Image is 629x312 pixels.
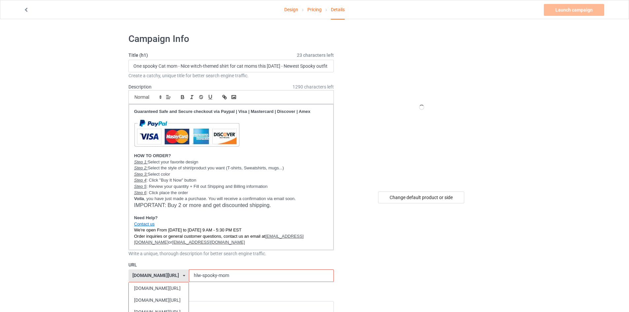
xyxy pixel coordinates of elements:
div: Write a unique, thorough description for better search engine traffic. [128,250,334,257]
p: : Click place the order [134,190,328,196]
u: Step 5 [134,184,147,189]
span: 23 characters left [297,52,334,58]
label: URL [128,261,334,268]
div: Change default product or side [378,191,464,203]
div: [DOMAIN_NAME][URL] [132,273,179,278]
span: We're open From [DATE] to [DATE] 9 AM - 5:30 PM EST [134,227,241,232]
p: or [134,233,328,246]
p: Select the style of shirt/product you want (T-shirts, Sweatshirts, mugs...) [134,165,328,171]
span: 1290 characters left [293,84,334,90]
strong: Voila [134,196,144,201]
label: Description [128,84,152,89]
div: Create a catchy, unique title for better search engine traffic. [128,72,334,79]
label: Storefront [128,293,334,300]
a: Design [284,0,298,19]
span: IMPORTANT: Buy 2 or more and get discounted shipping. [134,202,271,208]
u: [EMAIL_ADDRESS][DOMAIN_NAME] [172,240,245,245]
p: : Click "Buy It Now" button [134,177,328,184]
u: Step 3: [134,172,148,177]
p: Select color [134,171,328,178]
h1: Campaign Info [128,33,334,45]
u: Step 6 [134,190,147,195]
a: Contact us [134,222,155,226]
div: Details [331,0,345,19]
strong: HOW TO ORDER? [134,153,171,158]
p: Select your favorite design [134,159,328,165]
u: Step 2: [134,165,148,170]
u: Step 4 [134,178,147,183]
p: , you have just made a purchase. You will receive a confirmation via email soon. [134,196,328,202]
a: Pricing [307,0,322,19]
span: Order inquiries or general customer questions, contact us an email at [134,234,265,239]
div: URL already in use [128,282,334,289]
div: [DOMAIN_NAME][URL] [129,282,189,294]
strong: Guaranteed Safe and Secure checkout via Paypal | Visa | Mastercard | Discover | Amex [134,109,310,114]
img: AM_mc_vs_dc_ae.jpg [134,115,239,151]
p: : Review your quantity + Fill out Shipping and Billing information [134,184,328,190]
u: Step 1: [134,159,148,164]
strong: Need Help? [134,215,158,220]
div: [DOMAIN_NAME][URL] [129,294,189,306]
label: Title (h1) [128,52,334,58]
